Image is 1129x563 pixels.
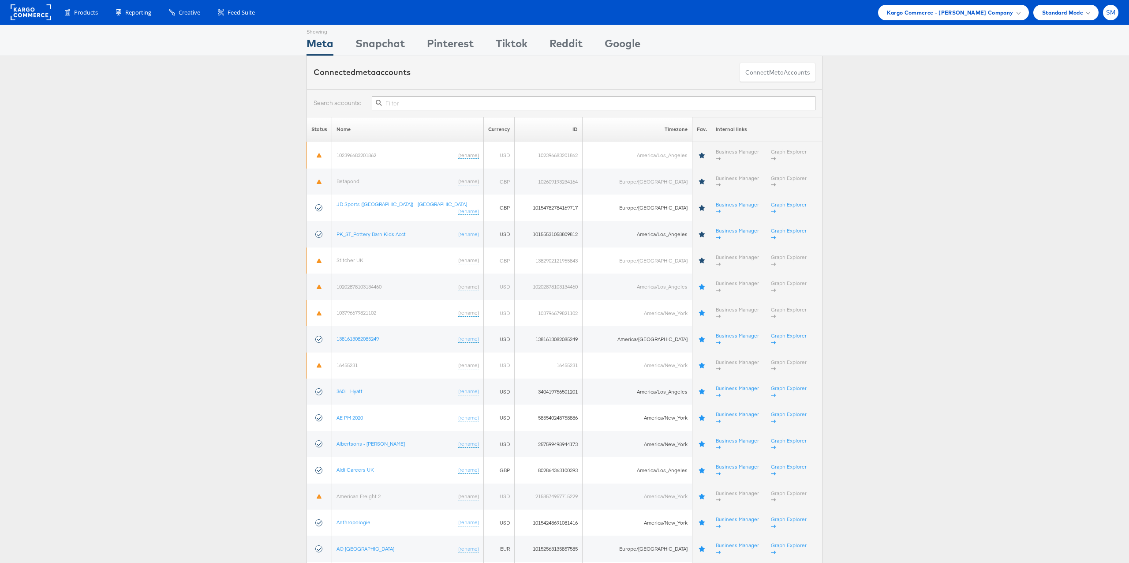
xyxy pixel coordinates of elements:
[336,335,379,342] a: 1381613082085249
[458,257,479,264] a: (rename)
[484,142,515,169] td: USD
[336,178,359,184] a: Betapond
[515,379,583,405] td: 340419756501201
[771,306,807,320] a: Graph Explorer
[887,8,1013,17] span: Kargo Commerce - [PERSON_NAME] Company
[458,283,479,291] a: (rename)
[355,36,405,56] div: Snapchat
[515,326,583,352] td: 1381613082085249
[716,306,759,320] a: Business Manager
[771,542,807,555] a: Graph Explorer
[484,169,515,195] td: GBP
[716,227,759,241] a: Business Manager
[716,201,759,215] a: Business Manager
[484,326,515,352] td: USD
[771,359,807,372] a: Graph Explorer
[484,379,515,405] td: USD
[515,195,583,221] td: 10154782784169717
[771,385,807,398] a: Graph Explorer
[336,414,363,421] a: AE PM 2020
[484,536,515,562] td: EUR
[484,274,515,300] td: USD
[484,484,515,510] td: USD
[458,440,479,448] a: (rename)
[427,36,474,56] div: Pinterest
[605,36,640,56] div: Google
[716,280,759,293] a: Business Manager
[179,8,200,17] span: Creative
[484,431,515,457] td: USD
[716,359,759,372] a: Business Manager
[716,385,759,398] a: Business Manager
[458,466,479,474] a: (rename)
[716,490,759,503] a: Business Manager
[583,274,692,300] td: America/Los_Angeles
[583,326,692,352] td: America/[GEOGRAPHIC_DATA]
[771,280,807,293] a: Graph Explorer
[771,411,807,424] a: Graph Explorer
[515,457,583,483] td: 802864363100393
[771,332,807,346] a: Graph Explorer
[583,484,692,510] td: America/New_York
[583,405,692,431] td: America/New_York
[484,353,515,379] td: USD
[583,536,692,562] td: Europe/[GEOGRAPHIC_DATA]
[771,437,807,451] a: Graph Explorer
[771,148,807,162] a: Graph Explorer
[336,466,374,473] a: Aldi Careers UK
[484,510,515,536] td: USD
[771,516,807,529] a: Graph Explorer
[458,545,479,553] a: (rename)
[458,208,479,215] a: (rename)
[336,231,406,237] a: PK_ST_Pottery Barn Kids Acct
[515,405,583,431] td: 585540248758886
[336,362,358,368] a: 16455231
[769,68,784,77] span: meta
[515,300,583,326] td: 103796679821102
[458,362,479,369] a: (rename)
[336,440,405,447] a: Albertsons - [PERSON_NAME]
[336,283,381,290] a: 10202878103134460
[583,142,692,169] td: America/Los_Angeles
[484,117,515,142] th: Currency
[515,510,583,536] td: 10154248691081416
[458,152,479,159] a: (rename)
[716,175,759,188] a: Business Manager
[74,8,98,17] span: Products
[583,117,692,142] th: Timezone
[496,36,527,56] div: Tiktok
[771,227,807,241] a: Graph Explorer
[336,519,370,525] a: Anthropologie
[336,545,394,552] a: AO [GEOGRAPHIC_DATA]
[583,169,692,195] td: Europe/[GEOGRAPHIC_DATA]
[458,309,479,317] a: (rename)
[716,411,759,424] a: Business Manager
[515,248,583,274] td: 1382902121955843
[458,178,479,185] a: (rename)
[515,169,583,195] td: 102609193234164
[336,257,363,263] a: Stitcher UK
[771,254,807,267] a: Graph Explorer
[740,63,815,83] button: ConnectmetaAccounts
[583,379,692,405] td: America/Los_Angeles
[458,335,479,343] a: (rename)
[458,519,479,526] a: (rename)
[458,493,479,500] a: (rename)
[332,117,484,142] th: Name
[515,431,583,457] td: 257599498944173
[484,195,515,221] td: GBP
[583,353,692,379] td: America/New_York
[771,175,807,188] a: Graph Explorer
[716,148,759,162] a: Business Manager
[515,274,583,300] td: 10202878103134460
[484,457,515,483] td: GBP
[458,414,479,422] a: (rename)
[484,405,515,431] td: USD
[484,221,515,247] td: USD
[583,431,692,457] td: America/New_York
[583,300,692,326] td: America/New_York
[314,67,411,78] div: Connected accounts
[515,117,583,142] th: ID
[583,457,692,483] td: America/Los_Angeles
[1042,8,1083,17] span: Standard Mode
